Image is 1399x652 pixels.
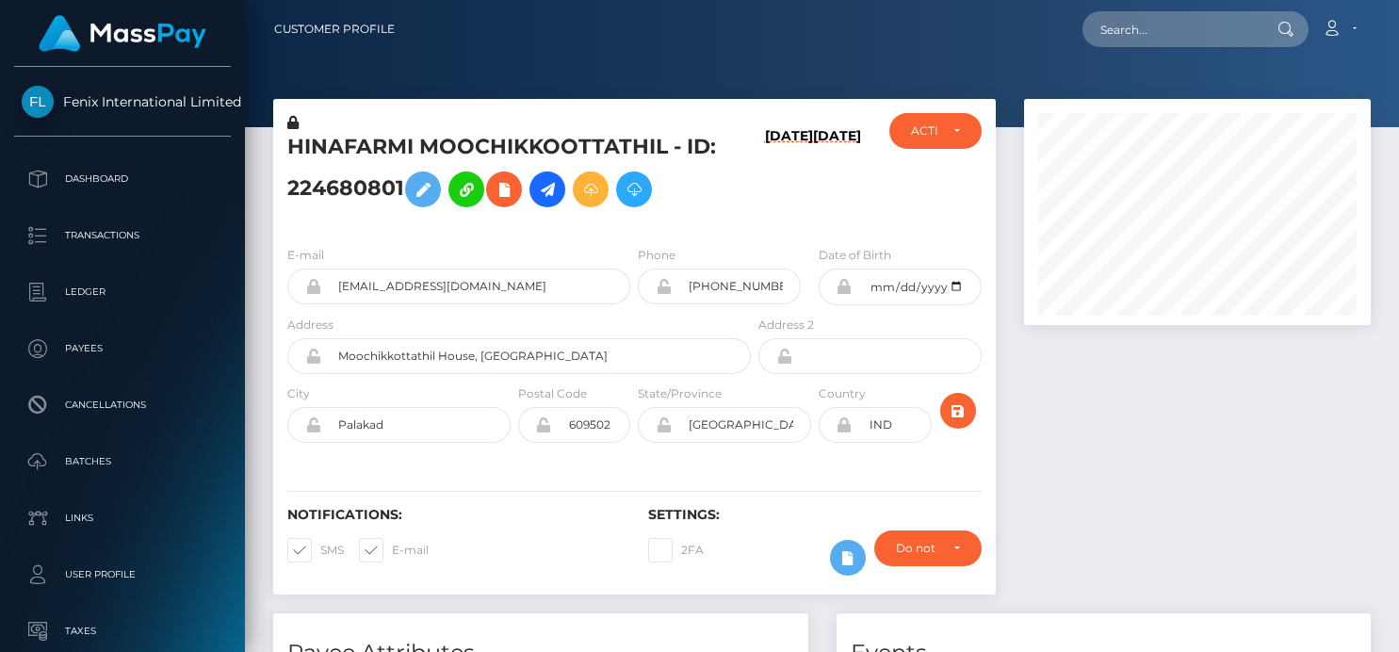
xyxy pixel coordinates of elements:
button: ACTIVE [889,113,982,149]
a: Ledger [14,269,231,316]
label: Phone [638,247,675,264]
a: Payees [14,325,231,372]
div: Do not require [896,541,938,556]
h6: [DATE] [765,128,813,223]
h5: HINAFARMI MOOCHIKKOOTTATHIL - ID: 224680801 [287,133,740,217]
div: ACTIVE [911,123,938,139]
label: 2FA [648,538,704,562]
p: Ledger [22,278,223,306]
a: Customer Profile [274,9,395,49]
p: Payees [22,334,223,363]
label: Country [819,385,866,402]
label: City [287,385,310,402]
p: Dashboard [22,165,223,193]
p: Links [22,504,223,532]
a: Dashboard [14,155,231,203]
input: Search... [1082,11,1260,47]
a: Initiate Payout [529,171,565,207]
label: E-mail [359,538,429,562]
p: Batches [22,448,223,476]
a: Transactions [14,212,231,259]
button: Do not require [874,530,982,566]
img: Fenix International Limited [22,86,54,118]
label: E-mail [287,247,324,264]
label: Postal Code [518,385,587,402]
label: Address [287,317,333,334]
label: State/Province [638,385,722,402]
h6: Notifications: [287,507,620,523]
span: Fenix International Limited [14,93,231,110]
p: Cancellations [22,391,223,419]
h6: [DATE] [813,128,861,223]
h6: Settings: [648,507,981,523]
a: Cancellations [14,382,231,429]
a: Batches [14,438,231,485]
p: User Profile [22,561,223,589]
p: Taxes [22,617,223,645]
a: Links [14,495,231,542]
a: User Profile [14,551,231,598]
label: Address 2 [758,317,814,334]
label: SMS [287,538,344,562]
p: Transactions [22,221,223,250]
label: Date of Birth [819,247,891,264]
img: MassPay Logo [39,15,206,52]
